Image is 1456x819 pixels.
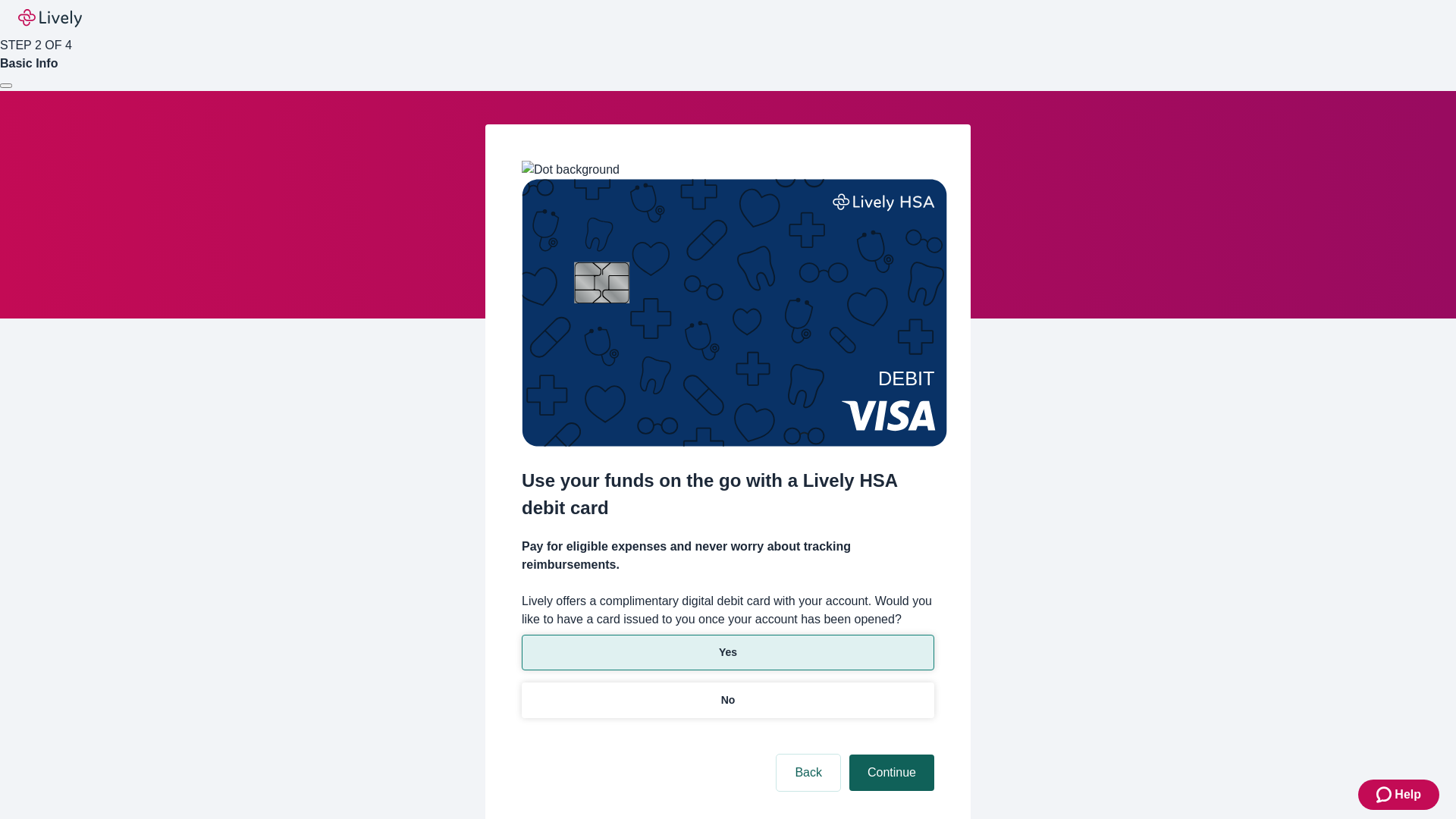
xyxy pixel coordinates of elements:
[719,645,737,661] p: Yes
[522,538,934,574] h4: Pay for eligible expenses and never worry about tracking reimbursements.
[522,635,934,670] button: Yes
[777,755,840,791] button: Back
[1395,786,1421,804] span: Help
[18,9,82,27] img: Lively
[1376,786,1395,804] svg: Zendesk support icon
[522,179,947,447] img: Debit card
[522,467,934,522] h2: Use your funds on the go with a Lively HSA debit card
[1358,780,1439,810] button: Zendesk support iconHelp
[522,682,934,718] button: No
[522,161,620,179] img: Dot background
[849,755,934,791] button: Continue
[522,592,934,629] label: Lively offers a complimentary digital debit card with your account. Would you like to have a card...
[721,692,736,708] p: No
